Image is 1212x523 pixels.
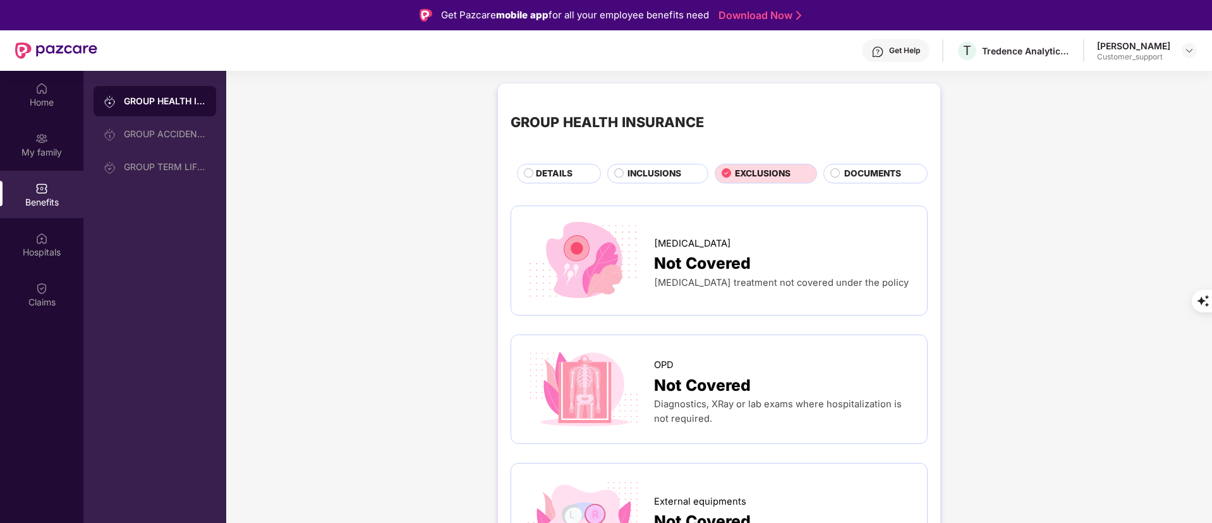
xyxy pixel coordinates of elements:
span: [MEDICAL_DATA] treatment not covered under the policy [654,277,909,288]
span: Diagnostics, XRay or lab exams where hospitalization is not required. [654,398,902,424]
div: GROUP TERM LIFE INSURANCE [124,162,206,172]
img: icon [524,219,643,302]
img: New Pazcare Logo [15,42,97,59]
div: Tredence Analytics Solutions Private Limited [982,45,1070,57]
span: INCLUSIONS [627,167,681,181]
span: T [963,43,971,58]
span: DETAILS [536,167,573,181]
div: GROUP ACCIDENTAL INSURANCE [124,129,206,139]
span: External equipments [654,495,746,509]
img: svg+xml;base64,PHN2ZyB3aWR0aD0iMjAiIGhlaWdodD0iMjAiIHZpZXdCb3g9IjAgMCAyMCAyMCIgZmlsbD0ibm9uZSIgeG... [104,128,116,141]
img: Logo [420,9,432,22]
span: Not Covered [654,373,751,398]
span: EXCLUSIONS [735,167,791,181]
img: svg+xml;base64,PHN2ZyB3aWR0aD0iMjAiIGhlaWdodD0iMjAiIHZpZXdCb3g9IjAgMCAyMCAyMCIgZmlsbD0ibm9uZSIgeG... [35,132,48,145]
div: [PERSON_NAME] [1097,40,1170,52]
div: Customer_support [1097,52,1170,62]
img: svg+xml;base64,PHN2ZyBpZD0iSG9tZSIgeG1sbnM9Imh0dHA6Ly93d3cudzMub3JnLzIwMDAvc3ZnIiB3aWR0aD0iMjAiIG... [35,82,48,95]
img: svg+xml;base64,PHN2ZyB3aWR0aD0iMjAiIGhlaWdodD0iMjAiIHZpZXdCb3g9IjAgMCAyMCAyMCIgZmlsbD0ibm9uZSIgeG... [104,161,116,174]
img: svg+xml;base64,PHN2ZyBpZD0iQmVuZWZpdHMiIHhtbG5zPSJodHRwOi8vd3d3LnczLm9yZy8yMDAwL3N2ZyIgd2lkdGg9Ij... [35,182,48,195]
img: svg+xml;base64,PHN2ZyB3aWR0aD0iMjAiIGhlaWdodD0iMjAiIHZpZXdCb3g9IjAgMCAyMCAyMCIgZmlsbD0ibm9uZSIgeG... [104,95,116,108]
div: Get Help [889,46,920,56]
strong: mobile app [496,9,548,21]
div: GROUP HEALTH INSURANCE [511,111,704,133]
a: Download Now [718,9,797,22]
span: OPD [654,358,674,372]
span: Not Covered [654,251,751,276]
img: svg+xml;base64,PHN2ZyBpZD0iQ2xhaW0iIHhtbG5zPSJodHRwOi8vd3d3LnczLm9yZy8yMDAwL3N2ZyIgd2lkdGg9IjIwIi... [35,282,48,295]
img: svg+xml;base64,PHN2ZyBpZD0iSG9zcGl0YWxzIiB4bWxucz0iaHR0cDovL3d3dy53My5vcmcvMjAwMC9zdmciIHdpZHRoPS... [35,232,48,245]
img: svg+xml;base64,PHN2ZyBpZD0iSGVscC0zMngzMiIgeG1sbnM9Imh0dHA6Ly93d3cudzMub3JnLzIwMDAvc3ZnIiB3aWR0aD... [871,46,884,58]
span: [MEDICAL_DATA] [654,237,731,251]
img: svg+xml;base64,PHN2ZyBpZD0iRHJvcGRvd24tMzJ4MzIiIHhtbG5zPSJodHRwOi8vd3d3LnczLm9yZy8yMDAwL3N2ZyIgd2... [1184,46,1194,56]
img: Stroke [796,9,801,22]
div: Get Pazcare for all your employee benefits need [441,8,709,23]
span: DOCUMENTS [844,167,901,181]
div: GROUP HEALTH INSURANCE [124,95,206,108]
img: icon [524,348,643,431]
